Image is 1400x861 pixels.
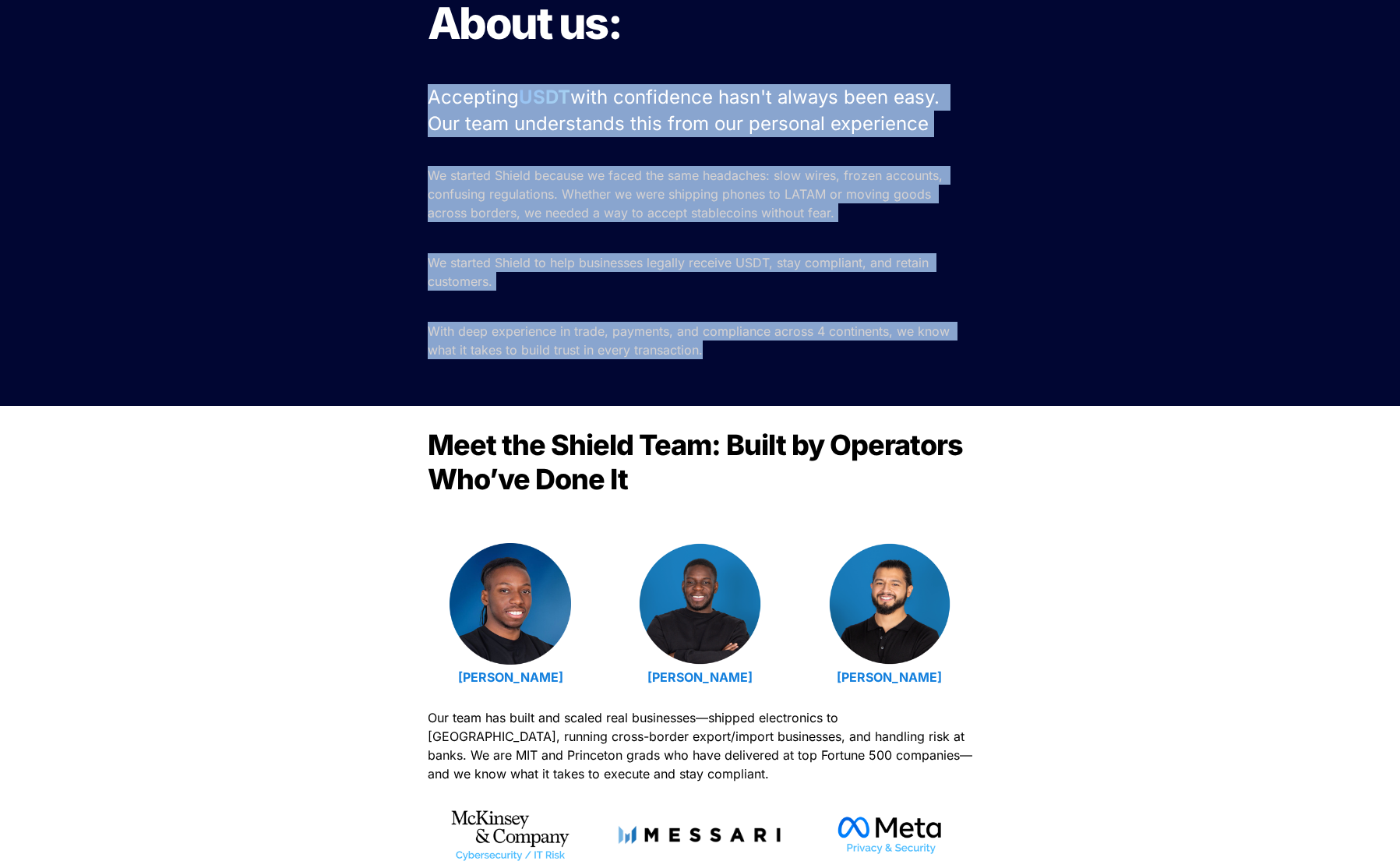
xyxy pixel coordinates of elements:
span: Our team has built and scaled real businesses—shipped electronics to [GEOGRAPHIC_DATA], running c... [428,710,976,782]
a: [PERSON_NAME] [647,669,753,685]
span: Accepting [428,86,519,108]
a: [PERSON_NAME] [458,669,563,685]
span: We started Shield because we faced the same headaches: slow wires, frozen accounts, confusing reg... [428,168,947,221]
span: With deep experience in trade, payments, and compliance across 4 continents, we know what it take... [428,323,954,358]
strong: USDT [519,86,570,108]
span: Meet the Shield Team: Built by Operators Who’ve Done It [428,428,968,496]
span: with confidence hasn't always been easy. Our team understands this from our personal experience [428,86,945,135]
span: We started Shield to help businesses legally receive USDT, stay compliant, and retain customers. [428,255,933,289]
a: [PERSON_NAME] [837,669,942,685]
